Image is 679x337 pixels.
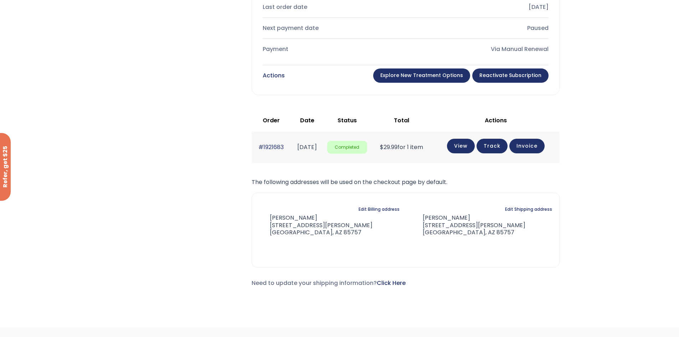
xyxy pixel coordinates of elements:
a: Edit Shipping address [505,204,552,214]
a: Reactivate Subscription [472,68,549,83]
p: The following addresses will be used on the checkout page by default. [252,177,560,187]
div: Last order date [263,2,400,12]
a: Edit Billing address [359,204,400,214]
a: Click Here [377,279,406,287]
a: View [447,139,475,153]
time: [DATE] [297,143,317,151]
td: for 1 item [371,132,432,163]
span: 29.99 [380,143,397,151]
span: Need to update your shipping information? [252,279,406,287]
span: Order [263,116,280,124]
address: [PERSON_NAME] [STREET_ADDRESS][PERSON_NAME] [GEOGRAPHIC_DATA], AZ 85757 [411,214,525,236]
div: Paused [411,23,549,33]
div: Next payment date [263,23,400,33]
a: Invoice [509,139,545,153]
div: Actions [263,71,285,81]
div: [DATE] [411,2,549,12]
span: $ [380,143,384,151]
div: Payment [263,44,400,54]
a: Explore New Treatment Options [373,68,470,83]
span: Status [338,116,357,124]
a: #1921683 [258,143,284,151]
span: Total [394,116,409,124]
span: Date [300,116,314,124]
address: [PERSON_NAME] [STREET_ADDRESS][PERSON_NAME] [GEOGRAPHIC_DATA], AZ 85757 [259,214,372,236]
div: Via Manual Renewal [411,44,549,54]
span: Actions [485,116,507,124]
a: Track [477,139,508,153]
span: Completed [327,141,367,154]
